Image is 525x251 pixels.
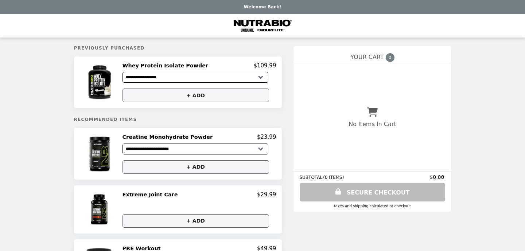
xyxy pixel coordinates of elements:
h2: Creatine Monohydrate Powder [122,134,216,140]
span: 0 [386,53,394,62]
img: Brand Logo [232,18,293,33]
h2: Extreme Joint Care [122,191,181,198]
p: No Items In Cart [349,121,396,128]
select: Select a product variant [122,72,268,83]
select: Select a product variant [122,144,268,154]
img: Creatine Monohydrate Powder [79,134,121,173]
p: $109.99 [253,62,276,69]
h5: Recommended Items [74,117,282,122]
button: + ADD [122,160,269,174]
p: Welcome Back! [244,4,281,9]
span: SUBTOTAL [299,175,323,180]
span: ( 0 ITEMS ) [323,175,344,180]
h5: Previously Purchased [74,46,282,51]
button: + ADD [122,89,269,102]
button: + ADD [122,214,269,228]
img: Extreme Joint Care [81,191,119,228]
img: Whey Protein Isolate Powder [79,62,121,102]
span: YOUR CART [350,54,384,60]
p: $29.99 [257,191,276,198]
span: $0.00 [429,174,445,180]
h2: Whey Protein Isolate Powder [122,62,211,69]
div: Taxes and Shipping calculated at checkout [299,204,445,208]
p: $23.99 [257,134,276,140]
